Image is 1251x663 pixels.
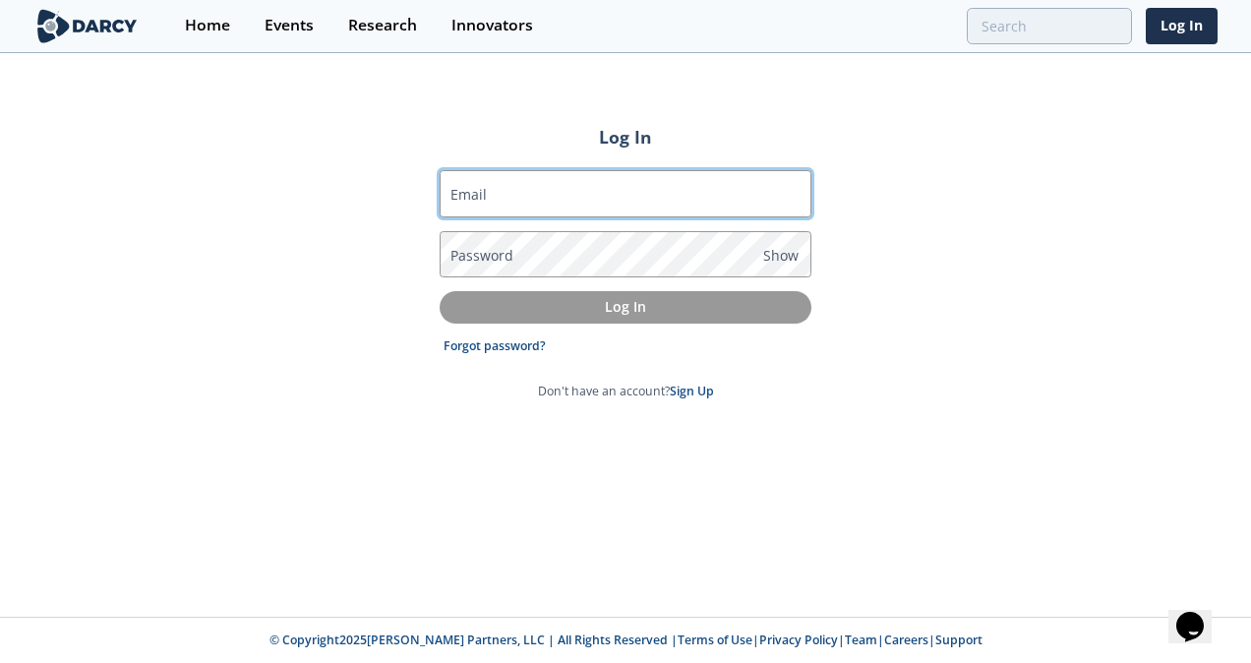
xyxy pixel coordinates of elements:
[538,383,714,400] p: Don't have an account?
[1168,584,1231,643] iframe: chat widget
[670,383,714,399] a: Sign Up
[967,8,1132,44] input: Advanced Search
[759,632,838,648] a: Privacy Policy
[453,296,798,317] p: Log In
[884,632,928,648] a: Careers
[1146,8,1218,44] a: Log In
[185,18,230,33] div: Home
[763,245,799,266] span: Show
[149,632,1102,649] p: © Copyright 2025 [PERSON_NAME] Partners, LLC | All Rights Reserved | | | | |
[450,245,513,266] label: Password
[348,18,417,33] div: Research
[935,632,983,648] a: Support
[678,632,752,648] a: Terms of Use
[845,632,877,648] a: Team
[440,291,811,324] button: Log In
[265,18,314,33] div: Events
[450,184,487,205] label: Email
[451,18,533,33] div: Innovators
[33,9,141,43] img: logo-wide.svg
[444,337,546,355] a: Forgot password?
[440,124,811,150] h2: Log In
